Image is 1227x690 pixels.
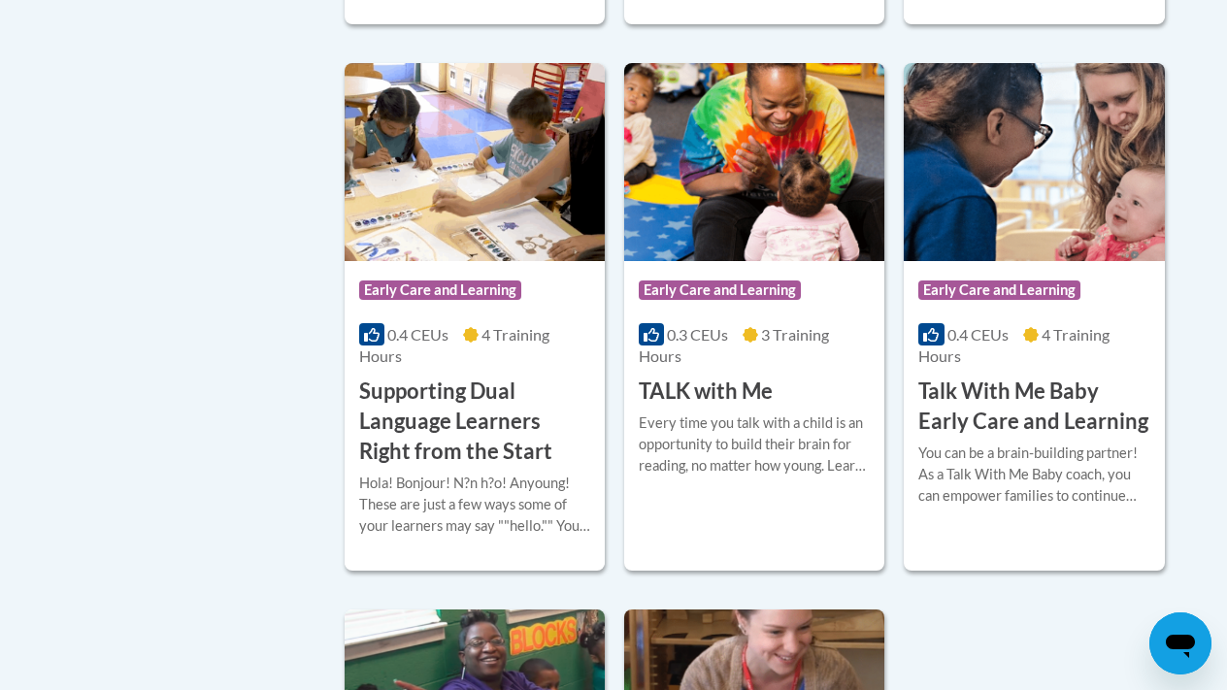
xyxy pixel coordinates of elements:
iframe: Button to launch messaging window [1149,612,1211,674]
h3: Supporting Dual Language Learners Right from the Start [359,377,590,466]
img: Course Logo [904,63,1164,261]
img: Course Logo [624,63,884,261]
span: 0.3 CEUs [667,325,728,344]
div: Every time you talk with a child is an opportunity to build their brain for reading, no matter ho... [639,412,870,476]
div: Hola! Bonjour! N?n h?o! Anyoung! These are just a few ways some of your learners may say ""hello.... [359,473,590,537]
a: Course LogoEarly Care and Learning0.3 CEUs3 Training Hours TALK with MeEvery time you talk with a... [624,63,884,571]
div: You can be a brain-building partner! As a Talk With Me Baby coach, you can empower families to co... [918,443,1149,507]
a: Course LogoEarly Care and Learning0.4 CEUs4 Training Hours Talk With Me Baby Early Care and Learn... [904,63,1164,571]
span: Early Care and Learning [359,280,521,300]
span: 0.4 CEUs [387,325,448,344]
a: Course LogoEarly Care and Learning0.4 CEUs4 Training Hours Supporting Dual Language Learners Righ... [345,63,605,571]
span: Early Care and Learning [918,280,1080,300]
h3: TALK with Me [639,377,773,407]
h3: Talk With Me Baby Early Care and Learning [918,377,1149,437]
span: 0.4 CEUs [947,325,1009,344]
span: Early Care and Learning [639,280,801,300]
img: Course Logo [345,63,605,261]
